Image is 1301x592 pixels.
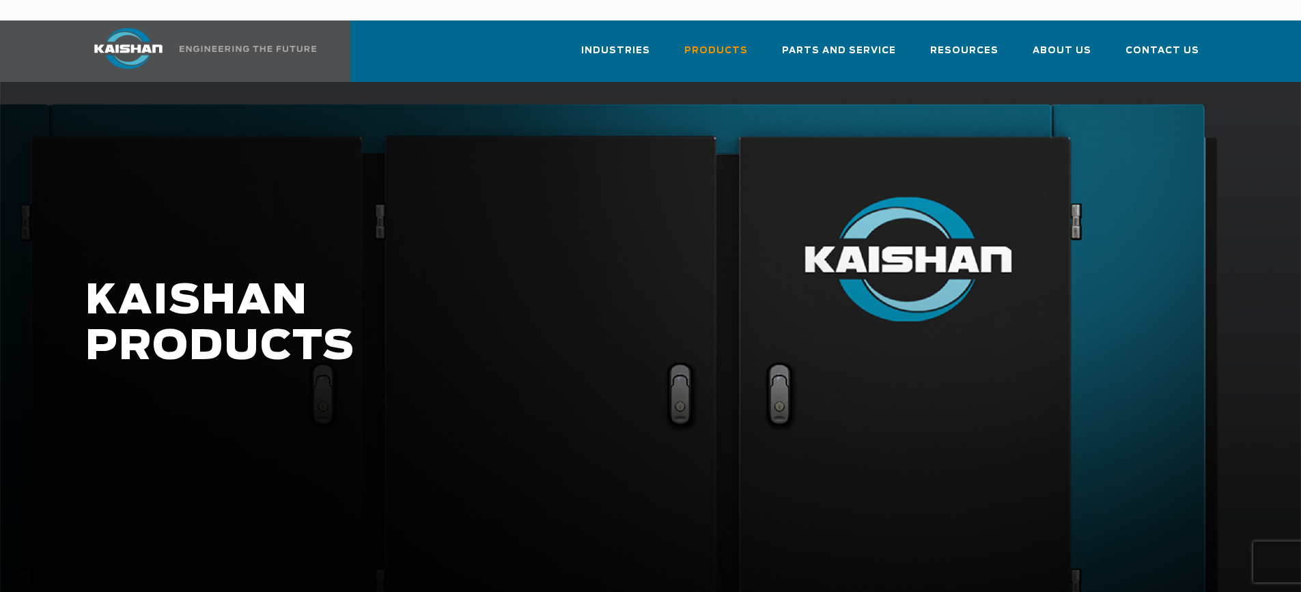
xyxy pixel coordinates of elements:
img: Engineering the future [180,46,316,52]
a: Industries [581,33,650,79]
a: Products [684,33,748,79]
a: Kaishan USA [77,20,319,82]
img: kaishan logo [77,28,180,69]
span: Industries [581,43,650,59]
span: About Us [1033,43,1091,59]
span: Resources [930,43,998,59]
a: Contact Us [1125,33,1199,79]
span: Contact Us [1125,43,1199,59]
span: Parts and Service [782,43,896,59]
a: Resources [930,33,998,79]
a: About Us [1033,33,1091,79]
h1: KAISHAN PRODUCTS [85,279,1025,370]
span: Products [684,43,748,59]
a: Parts and Service [782,33,896,79]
